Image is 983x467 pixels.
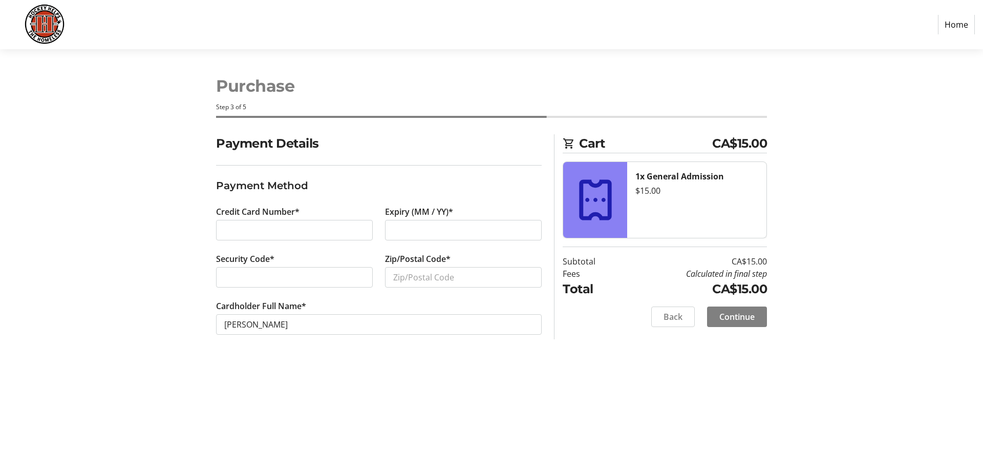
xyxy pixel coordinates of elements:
[216,178,542,193] h3: Payment Method
[938,15,975,34] a: Home
[622,255,767,268] td: CA$15.00
[563,268,622,280] td: Fees
[579,134,712,153] span: Cart
[622,280,767,298] td: CA$15.00
[712,134,767,153] span: CA$15.00
[216,300,306,312] label: Cardholder Full Name*
[393,224,533,236] iframe: Secure expiration date input frame
[224,271,365,283] iframe: Secure CVC input frame
[216,134,542,153] h2: Payment Details
[216,103,767,112] div: Step 3 of 5
[651,307,695,327] button: Back
[719,311,755,323] span: Continue
[563,255,622,268] td: Subtotal
[664,311,682,323] span: Back
[707,307,767,327] button: Continue
[385,206,453,218] label: Expiry (MM / YY)*
[224,224,365,236] iframe: Secure card number input frame
[216,253,274,265] label: Security Code*
[216,314,542,335] input: Card Holder Name
[385,253,451,265] label: Zip/Postal Code*
[216,74,767,98] h1: Purchase
[622,268,767,280] td: Calculated in final step
[385,267,542,288] input: Zip/Postal Code
[8,4,81,45] img: Hockey Helps the Homeless's Logo
[635,171,724,182] strong: 1x General Admission
[563,280,622,298] td: Total
[216,206,300,218] label: Credit Card Number*
[635,185,758,197] div: $15.00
